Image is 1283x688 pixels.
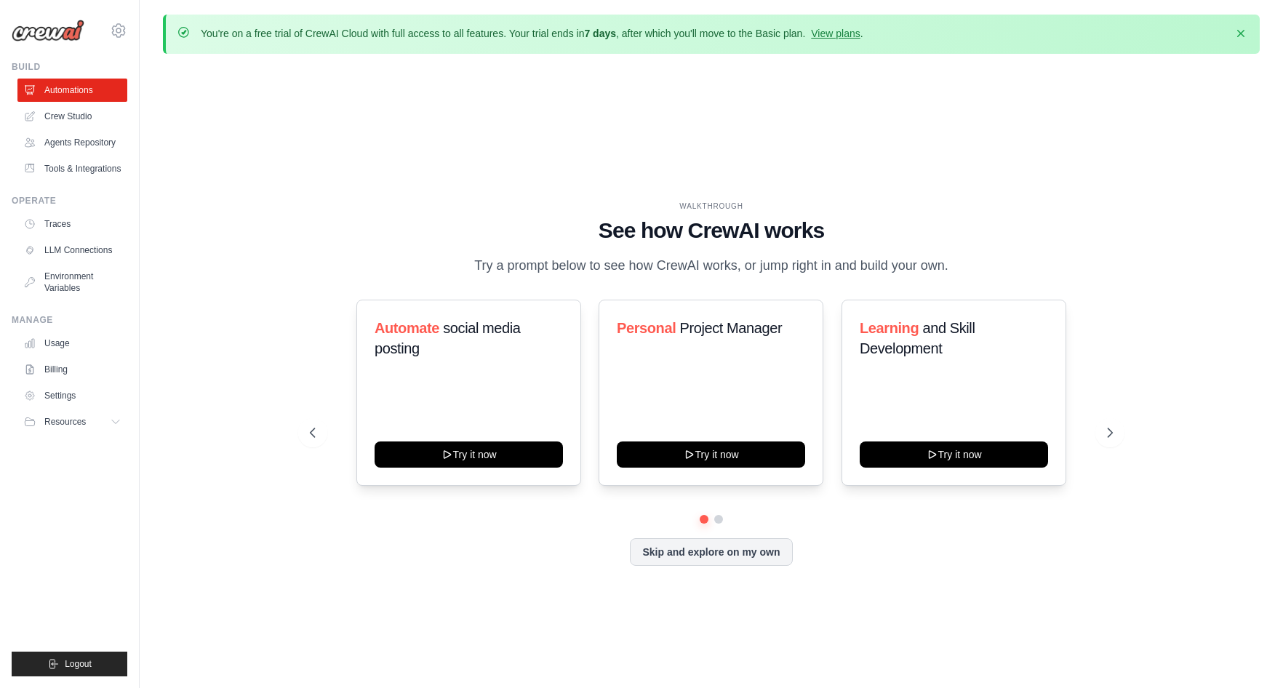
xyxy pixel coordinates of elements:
[467,255,956,276] p: Try a prompt below to see how CrewAI works, or jump right in and build your own.
[811,28,860,39] a: View plans
[12,20,84,41] img: Logo
[12,61,127,73] div: Build
[17,79,127,102] a: Automations
[12,195,127,207] div: Operate
[860,441,1048,468] button: Try it now
[310,217,1113,244] h1: See how CrewAI works
[375,320,521,356] span: social media posting
[17,358,127,381] a: Billing
[17,105,127,128] a: Crew Studio
[1210,618,1283,688] iframe: Chat Widget
[12,652,127,676] button: Logout
[44,416,86,428] span: Resources
[17,239,127,262] a: LLM Connections
[201,26,863,41] p: You're on a free trial of CrewAI Cloud with full access to all features. Your trial ends in , aft...
[17,332,127,355] a: Usage
[17,384,127,407] a: Settings
[17,410,127,433] button: Resources
[630,538,792,566] button: Skip and explore on my own
[617,441,805,468] button: Try it now
[375,441,563,468] button: Try it now
[17,265,127,300] a: Environment Variables
[617,320,676,336] span: Personal
[584,28,616,39] strong: 7 days
[65,658,92,670] span: Logout
[12,314,127,326] div: Manage
[17,131,127,154] a: Agents Repository
[17,157,127,180] a: Tools & Integrations
[310,201,1113,212] div: WALKTHROUGH
[680,320,783,336] span: Project Manager
[860,320,919,336] span: Learning
[375,320,439,336] span: Automate
[860,320,975,356] span: and Skill Development
[17,212,127,236] a: Traces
